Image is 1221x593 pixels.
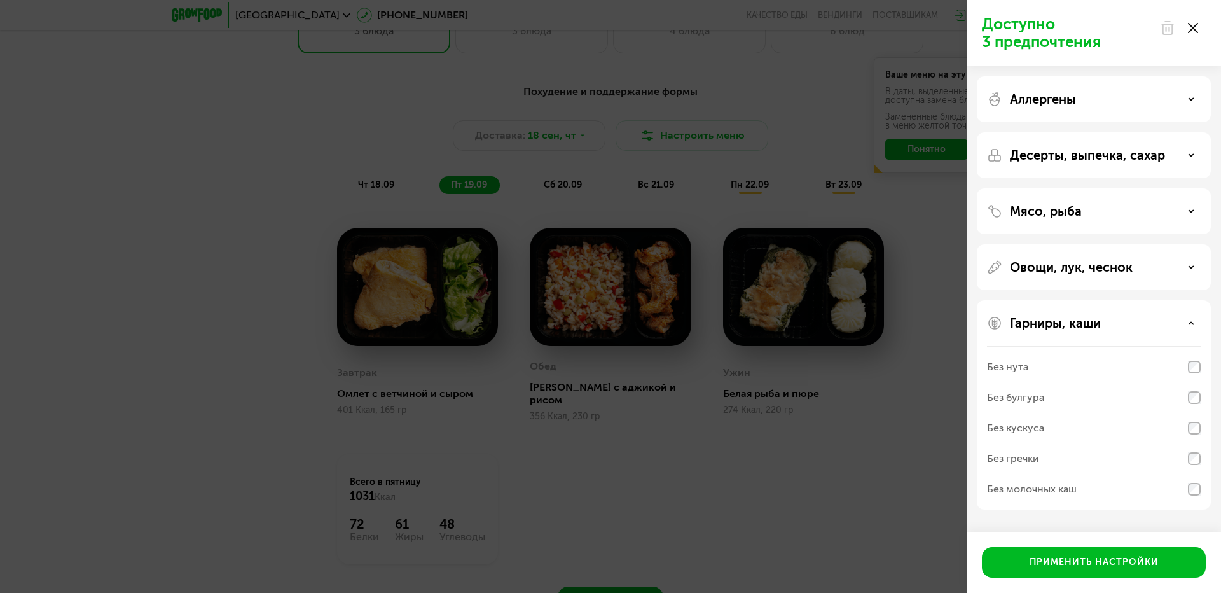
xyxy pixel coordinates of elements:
p: Овощи, лук, чеснок [1010,260,1133,275]
div: Без кускуса [987,421,1044,436]
p: Гарниры, каши [1010,316,1101,331]
div: Без булгура [987,390,1044,405]
p: Десерты, выпечка, сахар [1010,148,1165,163]
button: Применить настройки [982,547,1206,578]
div: Без молочных каш [987,482,1077,497]
p: Мясо, рыба [1010,204,1082,219]
div: Без гречки [987,451,1039,466]
p: Доступно 3 предпочтения [982,15,1152,51]
p: Аллергены [1010,92,1076,107]
div: Применить настройки [1030,556,1159,569]
div: Без нута [987,359,1028,375]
